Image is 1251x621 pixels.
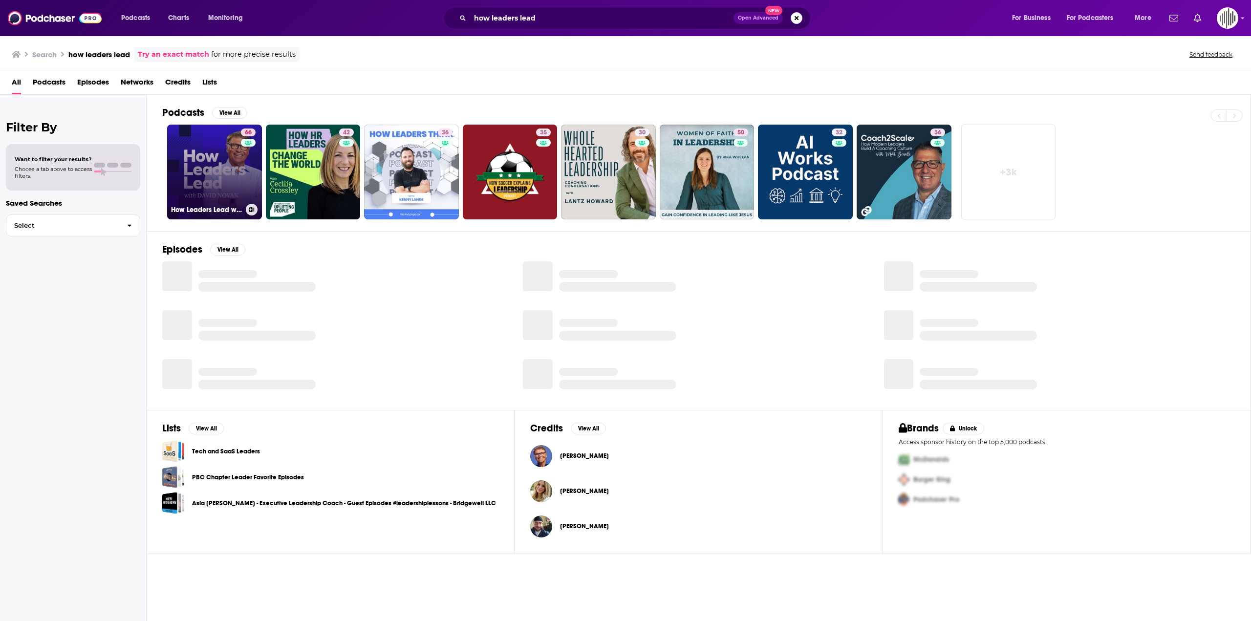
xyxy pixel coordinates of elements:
[343,128,350,138] span: 42
[1217,7,1238,29] img: User Profile
[733,12,783,24] button: Open AdvancedNew
[8,9,102,27] img: Podchaser - Follow, Share and Rate Podcasts
[208,11,243,25] span: Monitoring
[138,49,209,60] a: Try an exact match
[895,490,913,510] img: Third Pro Logo
[832,128,846,136] a: 32
[1135,11,1151,25] span: More
[530,440,866,471] button: David NovakDavid Novak
[913,495,959,504] span: Podchaser Pro
[560,487,609,495] a: Dr. Johanna Pagonis
[1060,10,1128,26] button: open menu
[899,422,939,434] h2: Brands
[121,11,150,25] span: Podcasts
[162,440,184,462] span: Tech and SaaS Leaders
[245,128,252,138] span: 66
[6,198,140,208] p: Saved Searches
[660,125,755,219] a: 50
[733,128,748,136] a: 50
[836,128,842,138] span: 32
[167,125,262,219] a: 66How Leaders Lead with [PERSON_NAME]
[6,222,119,229] span: Select
[1190,10,1205,26] a: Show notifications dropdown
[530,480,552,502] img: Dr. Johanna Pagonis
[1067,11,1114,25] span: For Podcasters
[162,107,204,119] h2: Podcasts
[530,515,552,537] img: JC Preston
[765,6,783,15] span: New
[212,107,247,119] button: View All
[32,50,57,59] h3: Search
[6,120,140,134] h2: Filter By
[189,423,224,434] button: View All
[202,74,217,94] a: Lists
[33,74,65,94] a: Podcasts
[162,422,224,434] a: ListsView All
[737,128,744,138] span: 50
[560,487,609,495] span: [PERSON_NAME]
[758,125,853,219] a: 32
[463,125,558,219] a: 35
[635,128,649,136] a: 30
[1005,10,1063,26] button: open menu
[1217,7,1238,29] span: Logged in as gpg2
[530,422,563,434] h2: Credits
[943,423,984,434] button: Unlock
[560,452,609,460] a: David Novak
[930,128,945,136] a: 36
[1217,7,1238,29] button: Show profile menu
[77,74,109,94] span: Episodes
[15,156,92,163] span: Want to filter your results?
[241,128,256,136] a: 66
[470,10,733,26] input: Search podcasts, credits, & more...
[1165,10,1182,26] a: Show notifications dropdown
[162,243,202,256] h2: Episodes
[913,475,950,484] span: Burger King
[560,522,609,530] span: [PERSON_NAME]
[168,11,189,25] span: Charts
[530,475,866,507] button: Dr. Johanna PagonisDr. Johanna Pagonis
[162,243,245,256] a: EpisodesView All
[738,16,778,21] span: Open Advanced
[162,466,184,488] a: PBC Chapter Leader Favorite Episodes
[530,445,552,467] a: David Novak
[165,74,191,94] a: Credits
[442,128,449,138] span: 36
[114,10,163,26] button: open menu
[1128,10,1164,26] button: open menu
[6,214,140,236] button: Select
[162,422,181,434] h2: Lists
[15,166,92,179] span: Choose a tab above to access filters.
[530,422,606,434] a: CreditsView All
[913,455,949,464] span: McDonalds
[934,128,941,138] span: 36
[192,472,304,483] a: PBC Chapter Leader Favorite Episodes
[162,492,184,514] a: Asia Bribiesca-Hedin - Executive Leadership Coach - Guest Episodes #leadershiplessons - Bridgewel...
[192,498,496,509] a: Asia [PERSON_NAME] - Executive Leadership Coach - Guest Episodes #leadershiplessons - Bridgewell LLC
[453,7,820,29] div: Search podcasts, credits, & more...
[266,125,361,219] a: 42
[364,125,459,219] a: 36
[339,128,354,136] a: 42
[560,452,609,460] span: [PERSON_NAME]
[895,470,913,490] img: Second Pro Logo
[12,74,21,94] a: All
[561,125,656,219] a: 30
[571,423,606,434] button: View All
[162,107,247,119] a: PodcastsView All
[536,128,551,136] a: 35
[1012,11,1051,25] span: For Business
[211,49,296,60] span: for more precise results
[68,50,130,59] h3: how leaders lead
[192,446,260,457] a: Tech and SaaS Leaders
[121,74,153,94] a: Networks
[639,128,646,138] span: 30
